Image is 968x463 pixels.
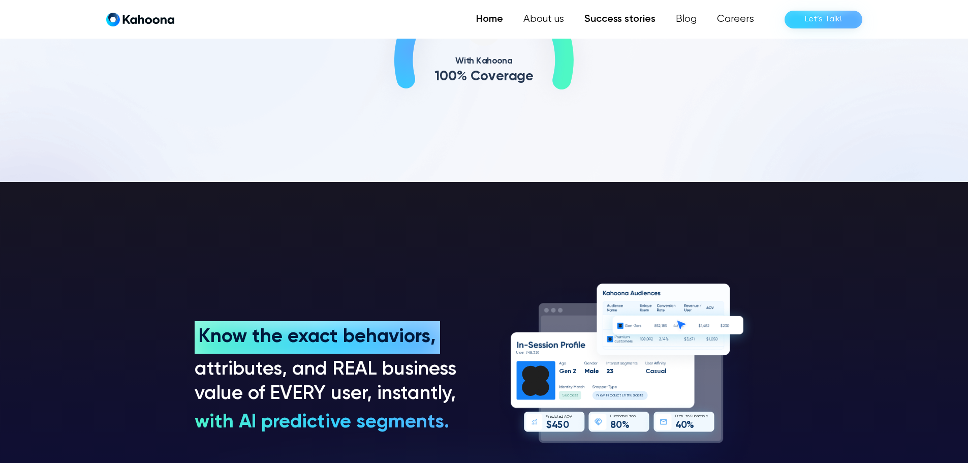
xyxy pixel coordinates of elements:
[694,415,696,419] text: b
[589,368,594,375] text: a
[513,9,574,29] a: About us
[595,368,599,375] text: e
[195,358,462,407] h3: attributes, and REAL business value of EVERY user, instantly,
[195,411,449,435] h3: with AI predictive segments.
[471,70,480,83] text: C
[622,415,624,419] text: s
[566,415,569,419] text: O
[703,415,705,419] text: b
[457,70,467,83] text: %
[675,421,681,430] text: 4
[645,368,650,375] text: C
[633,415,635,419] text: b
[636,415,637,419] text: .
[632,394,634,398] text: s
[558,368,576,375] g: Gen Z
[639,394,641,398] text: t
[686,415,689,419] text: o
[570,415,572,419] text: V
[681,421,687,430] text: 0
[557,421,563,430] text: 5
[628,394,630,398] text: h
[606,394,608,398] text: P
[516,351,518,355] text: U
[562,394,565,398] text: S
[535,351,537,355] text: 2
[621,421,629,430] g: %
[558,368,564,375] text: G
[537,351,539,355] text: 0
[681,415,683,419] text: b
[567,368,571,375] text: n
[602,394,605,398] text: w
[480,70,488,83] text: o
[597,394,599,398] text: N
[434,70,439,83] text: 1
[593,368,595,375] text: l
[584,368,589,375] text: M
[552,421,569,430] g: 450
[549,415,552,419] text: e
[610,415,612,419] text: P
[619,394,620,398] text: t
[523,351,524,355] text: r
[608,394,610,398] text: r
[520,351,523,355] text: e
[525,351,527,355] text: #
[650,368,654,375] text: a
[620,415,622,419] text: a
[614,394,616,398] text: u
[683,415,684,419] text: .
[657,368,660,375] text: u
[675,415,707,419] g: Prob. to Subscribe
[690,415,692,419] text: S
[597,394,643,398] g: New Product Enthusiasts
[699,415,701,419] text: c
[565,394,567,398] text: u
[628,415,630,419] text: P
[517,70,525,83] text: g
[621,394,623,398] text: E
[555,415,557,419] text: c
[519,351,521,355] text: s
[529,351,532,355] text: 8
[574,9,666,29] a: Success stories
[664,368,666,375] text: l
[509,70,517,83] text: a
[564,368,568,375] text: e
[448,70,457,83] text: 0
[630,394,632,398] text: u
[616,415,618,419] text: c
[199,325,440,350] h3: Know the exact behaviors,
[564,415,567,419] text: A
[630,415,631,419] text: r
[685,415,686,419] text: t
[785,11,862,28] a: Let’s Talk!
[488,70,496,83] text: v
[678,415,681,419] text: o
[495,70,504,83] text: e
[675,415,677,419] text: P
[624,415,627,419] text: e
[686,421,694,430] text: %
[609,394,612,398] text: o
[576,394,578,398] text: s
[560,415,563,419] text: d
[527,351,530,355] text: 4
[610,415,637,419] g: Purchase Prob.
[707,9,764,29] a: Careers
[546,420,551,430] text: $
[610,421,622,430] g: 80
[563,421,569,430] text: 0
[562,394,578,398] g: Success
[557,415,558,419] text: t
[572,394,575,398] text: e
[666,9,707,29] a: Blog
[434,70,534,83] g: 100% Coverage
[638,394,640,398] text: s
[558,415,561,419] text: e
[612,415,614,419] text: u
[618,415,620,419] text: h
